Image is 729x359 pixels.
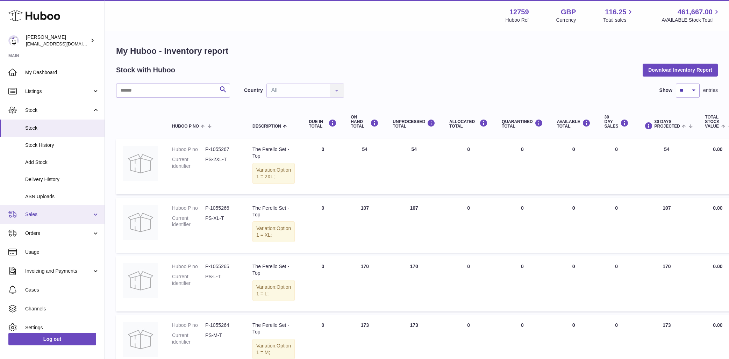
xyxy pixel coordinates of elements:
span: 116.25 [605,7,626,17]
span: Description [252,124,281,129]
span: Option 1 = M; [256,343,291,355]
div: Variation: [252,221,295,242]
dd: PS-XL-T [205,215,238,228]
span: Orders [25,230,92,237]
td: 170 [386,256,442,311]
span: 0.00 [713,205,722,211]
span: 0 [521,264,524,269]
img: product image [123,263,158,298]
a: Log out [8,333,96,345]
td: 0 [442,139,495,194]
span: 0 [521,205,524,211]
span: Add Stock [25,159,99,166]
div: DUE IN TOTAL [309,119,337,129]
span: [EMAIL_ADDRESS][DOMAIN_NAME] [26,41,103,46]
span: Option 1 = 2XL; [256,167,291,179]
dt: Current identifier [172,332,205,345]
dt: Huboo P no [172,146,205,153]
button: Download Inventory Report [643,64,718,76]
td: 107 [636,198,698,253]
span: Option 1 = L; [256,284,291,296]
span: Total stock value [705,115,720,129]
img: product image [123,322,158,357]
td: 0 [550,256,598,311]
a: 461,667.00 AVAILABLE Stock Total [662,7,721,23]
td: 107 [344,198,386,253]
td: 107 [386,198,442,253]
div: The Perello Set - Top [252,205,295,218]
span: ASN Uploads [25,193,99,200]
td: 0 [550,139,598,194]
img: sofiapanwar@unndr.com [8,35,19,46]
span: 0.00 [713,322,722,328]
span: 0.00 [713,146,722,152]
dt: Huboo P no [172,322,205,329]
label: Show [659,87,672,94]
span: Stock [25,107,92,114]
strong: GBP [561,7,576,17]
dd: P-1055266 [205,205,238,211]
td: 0 [442,256,495,311]
img: product image [123,205,158,240]
td: 0 [598,139,636,194]
h1: My Huboo - Inventory report [116,45,718,57]
td: 54 [344,139,386,194]
dt: Current identifier [172,156,205,170]
span: 0 [521,322,524,328]
td: 54 [636,139,698,194]
div: Variation: [252,280,295,301]
span: AVAILABLE Stock Total [662,17,721,23]
div: AVAILABLE Total [557,119,591,129]
div: ON HAND Total [351,115,379,129]
dt: Current identifier [172,215,205,228]
div: [PERSON_NAME] [26,34,89,47]
td: 0 [598,256,636,311]
dd: PS-2XL-T [205,156,238,170]
span: Listings [25,88,92,95]
dd: P-1055267 [205,146,238,153]
div: QUARANTINED Total [502,119,543,129]
div: The Perello Set - Top [252,263,295,277]
div: The Perello Set - Top [252,146,295,159]
div: Huboo Ref [506,17,529,23]
label: Country [244,87,263,94]
span: Channels [25,306,99,312]
dd: PS-L-T [205,273,238,287]
span: 0.00 [713,264,722,269]
span: Usage [25,249,99,256]
img: product image [123,146,158,181]
span: entries [703,87,718,94]
h2: Stock with Huboo [116,65,175,75]
div: Currency [556,17,576,23]
span: Total sales [603,17,634,23]
span: Huboo P no [172,124,199,129]
span: Invoicing and Payments [25,268,92,274]
strong: 12759 [509,7,529,17]
div: Variation: [252,163,295,184]
a: 116.25 Total sales [603,7,634,23]
span: My Dashboard [25,69,99,76]
span: Sales [25,211,92,218]
dt: Huboo P no [172,205,205,211]
span: Cases [25,287,99,293]
td: 170 [344,256,386,311]
span: 0 [521,146,524,152]
div: The Perello Set - Top [252,322,295,335]
dt: Huboo P no [172,263,205,270]
span: Stock History [25,142,99,149]
td: 0 [550,198,598,253]
dd: P-1055264 [205,322,238,329]
td: 54 [386,139,442,194]
div: UNPROCESSED Total [393,119,435,129]
span: Delivery History [25,176,99,183]
span: Stock [25,125,99,131]
td: 0 [442,198,495,253]
dd: P-1055265 [205,263,238,270]
td: 0 [302,256,344,311]
span: 30 DAYS PROJECTED [655,120,680,129]
td: 0 [598,198,636,253]
td: 0 [302,198,344,253]
div: 30 DAY SALES [605,115,629,129]
dt: Current identifier [172,273,205,287]
span: 461,667.00 [678,7,713,17]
